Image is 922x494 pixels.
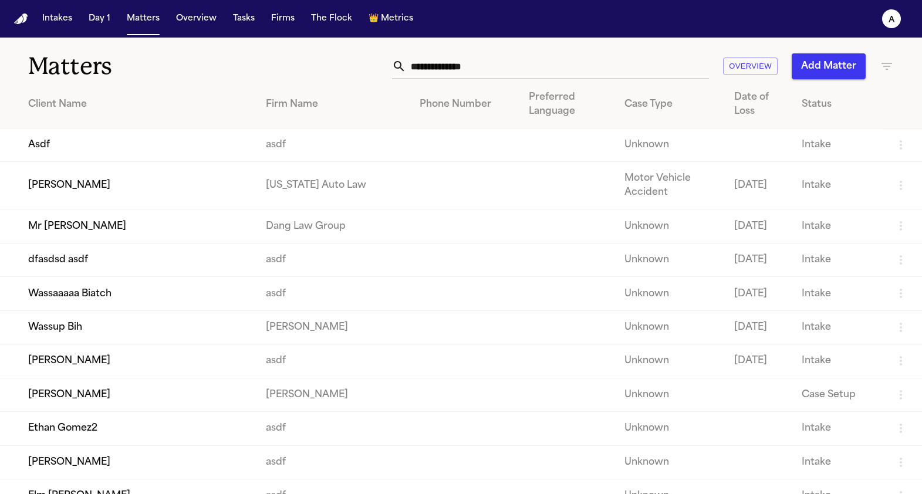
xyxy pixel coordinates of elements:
[171,8,221,29] button: Overview
[256,209,410,243] td: Dang Law Group
[792,445,884,479] td: Intake
[792,128,884,162] td: Intake
[14,13,28,25] img: Finch Logo
[420,97,510,111] div: Phone Number
[14,13,28,25] a: Home
[256,310,410,344] td: [PERSON_NAME]
[256,378,410,411] td: [PERSON_NAME]
[725,243,792,276] td: [DATE]
[256,412,410,445] td: asdf
[792,344,884,378] td: Intake
[266,97,401,111] div: Firm Name
[725,209,792,243] td: [DATE]
[802,97,875,111] div: Status
[256,277,410,310] td: asdf
[615,412,725,445] td: Unknown
[792,412,884,445] td: Intake
[734,90,782,119] div: Date of Loss
[792,277,884,310] td: Intake
[256,243,410,276] td: asdf
[792,310,884,344] td: Intake
[725,344,792,378] td: [DATE]
[725,277,792,310] td: [DATE]
[615,243,725,276] td: Unknown
[228,8,259,29] button: Tasks
[889,16,895,24] text: a
[256,128,410,162] td: asdf
[615,344,725,378] td: Unknown
[381,13,413,25] span: Metrics
[615,378,725,411] td: Unknown
[28,97,247,111] div: Client Name
[792,209,884,243] td: Intake
[624,97,716,111] div: Case Type
[792,53,866,79] button: Add Matter
[723,57,778,76] button: Overview
[364,8,418,29] button: crownMetrics
[84,8,115,29] button: Day 1
[615,277,725,310] td: Unknown
[122,8,164,29] button: Matters
[615,128,725,162] td: Unknown
[529,90,606,119] div: Preferred Language
[615,209,725,243] td: Unknown
[725,162,792,209] td: [DATE]
[615,310,725,344] td: Unknown
[256,344,410,378] td: asdf
[792,162,884,209] td: Intake
[615,445,725,479] td: Unknown
[615,162,725,209] td: Motor Vehicle Accident
[306,8,357,29] button: The Flock
[256,445,410,479] td: asdf
[369,13,379,25] span: crown
[792,243,884,276] td: Intake
[725,310,792,344] td: [DATE]
[38,8,77,29] button: Intakes
[28,52,272,81] h1: Matters
[266,8,299,29] button: Firms
[792,378,884,411] td: Case Setup
[256,162,410,209] td: [US_STATE] Auto Law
